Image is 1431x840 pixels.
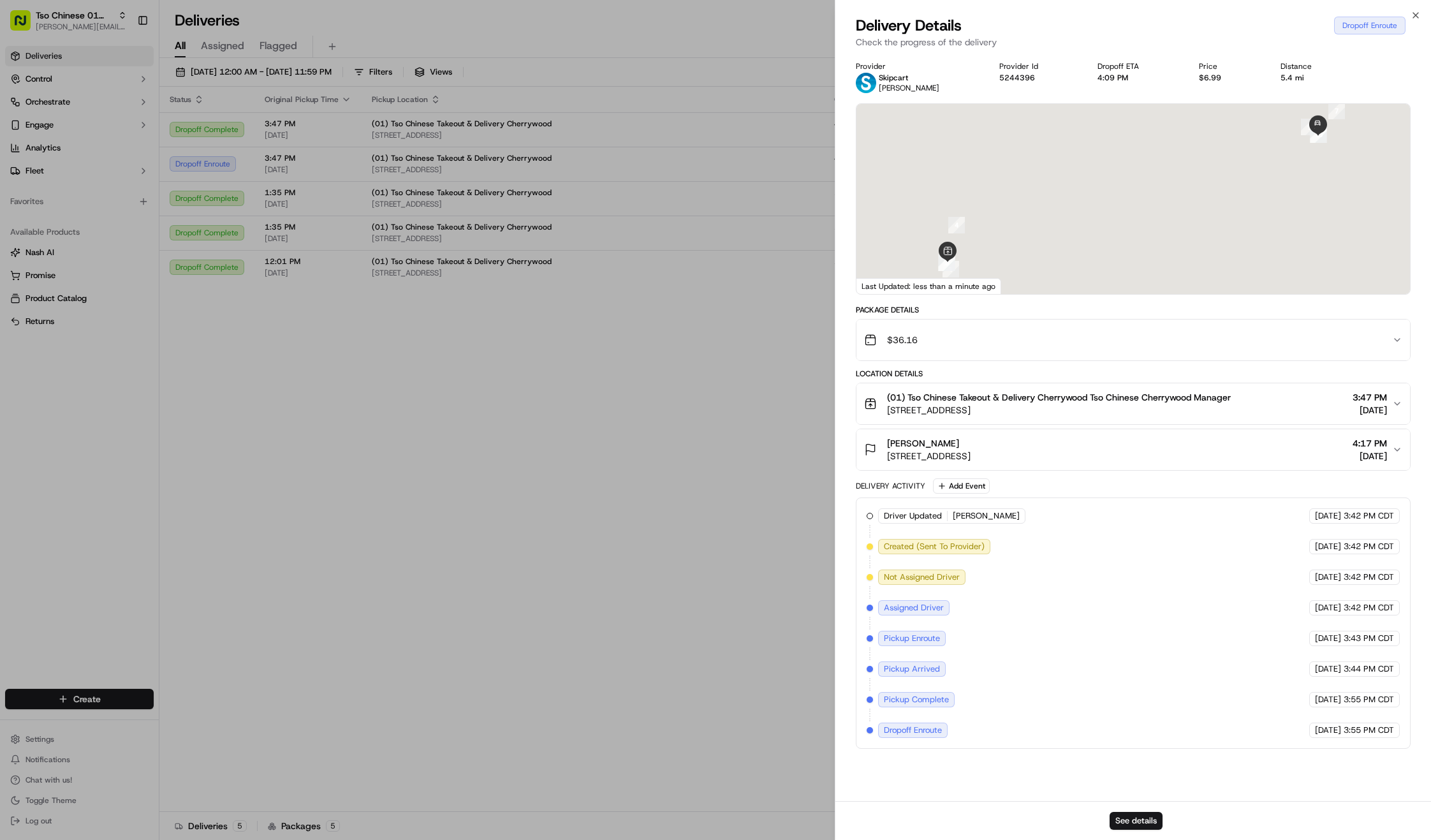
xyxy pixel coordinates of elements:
[856,278,1001,294] div: Last Updated: less than a minute ago
[856,15,962,36] span: Delivery Details
[933,478,990,494] button: Add Event
[884,510,942,522] span: Driver Updated
[1110,812,1163,830] button: See details
[879,83,939,93] span: [PERSON_NAME]
[1315,694,1341,705] span: [DATE]
[1344,694,1394,705] span: 3:55 PM CDT
[884,571,960,583] span: Not Assigned Driver
[887,450,971,462] span: [STREET_ADDRESS]
[856,369,1411,379] div: Location Details
[879,73,939,83] p: Skipcart
[884,541,985,552] span: Created (Sent To Provider)
[1344,602,1394,614] span: 3:42 PM CDT
[887,404,1231,416] span: [STREET_ADDRESS]
[1199,73,1261,83] div: $6.99
[884,694,949,705] span: Pickup Complete
[1199,61,1261,71] div: Price
[1353,404,1387,416] span: [DATE]
[999,73,1035,83] button: 5244396
[884,602,944,614] span: Assigned Driver
[856,305,1411,315] div: Package Details
[1344,510,1394,522] span: 3:42 PM CDT
[856,481,925,491] div: Delivery Activity
[938,254,955,271] div: 2
[887,437,959,450] span: [PERSON_NAME]
[884,633,940,644] span: Pickup Enroute
[856,429,1410,470] button: [PERSON_NAME][STREET_ADDRESS]4:17 PM[DATE]
[1344,725,1394,736] span: 3:55 PM CDT
[1315,663,1341,675] span: [DATE]
[1281,61,1351,71] div: Distance
[1281,73,1351,83] div: 5.4 mi
[856,73,876,93] img: profile_skipcart_partner.png
[1097,73,1178,83] div: 4:09 PM
[1353,391,1387,404] span: 3:47 PM
[1344,633,1394,644] span: 3:43 PM CDT
[1301,119,1317,135] div: 9
[1344,663,1394,675] span: 3:44 PM CDT
[887,391,1231,404] span: (01) Tso Chinese Takeout & Delivery Cherrywood Tso Chinese Cherrywood Manager
[1328,103,1345,119] div: 7
[1315,510,1341,522] span: [DATE]
[948,217,965,233] div: 4
[1315,633,1341,644] span: [DATE]
[884,725,942,736] span: Dropoff Enroute
[1315,571,1341,583] span: [DATE]
[1315,602,1341,614] span: [DATE]
[856,61,979,71] div: Provider
[1097,61,1178,71] div: Dropoff ETA
[1315,541,1341,552] span: [DATE]
[999,61,1078,71] div: Provider Id
[953,510,1020,522] span: [PERSON_NAME]
[856,36,1411,48] p: Check the progress of the delivery
[939,254,955,271] div: 3
[887,334,918,346] span: $36.16
[1344,571,1394,583] span: 3:42 PM CDT
[856,383,1410,424] button: (01) Tso Chinese Takeout & Delivery Cherrywood Tso Chinese Cherrywood Manager[STREET_ADDRESS]3:47...
[1353,437,1387,450] span: 4:17 PM
[1353,450,1387,462] span: [DATE]
[884,663,940,675] span: Pickup Arrived
[1344,541,1394,552] span: 3:42 PM CDT
[1315,725,1341,736] span: [DATE]
[856,320,1410,360] button: $36.16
